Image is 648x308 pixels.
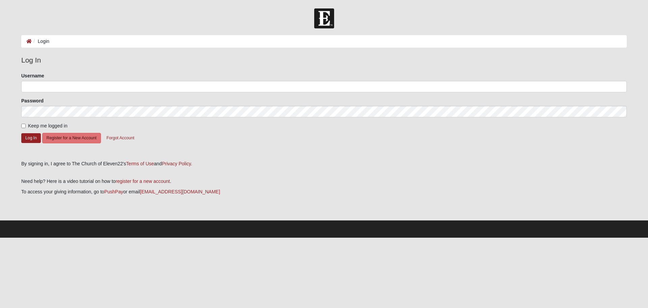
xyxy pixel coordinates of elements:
[162,161,191,166] a: Privacy Policy
[115,179,170,184] a: register for a new account
[104,189,123,194] a: PushPay
[102,133,139,143] button: Forgot Account
[21,188,627,195] p: To access your giving information, go to or email
[126,161,154,166] a: Terms of Use
[28,123,67,128] span: Keep me logged in
[21,97,44,104] label: Password
[42,133,101,143] button: Register for a New Account
[21,124,26,128] input: Keep me logged in
[32,38,49,45] li: Login
[21,133,41,143] button: Log In
[21,55,627,66] legend: Log In
[21,160,627,167] div: By signing in, I agree to The Church of Eleven22's and .
[21,72,44,79] label: Username
[21,178,627,185] p: Need help? Here is a video tutorial on how to .
[140,189,220,194] a: [EMAIL_ADDRESS][DOMAIN_NAME]
[314,8,334,28] img: Church of Eleven22 Logo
